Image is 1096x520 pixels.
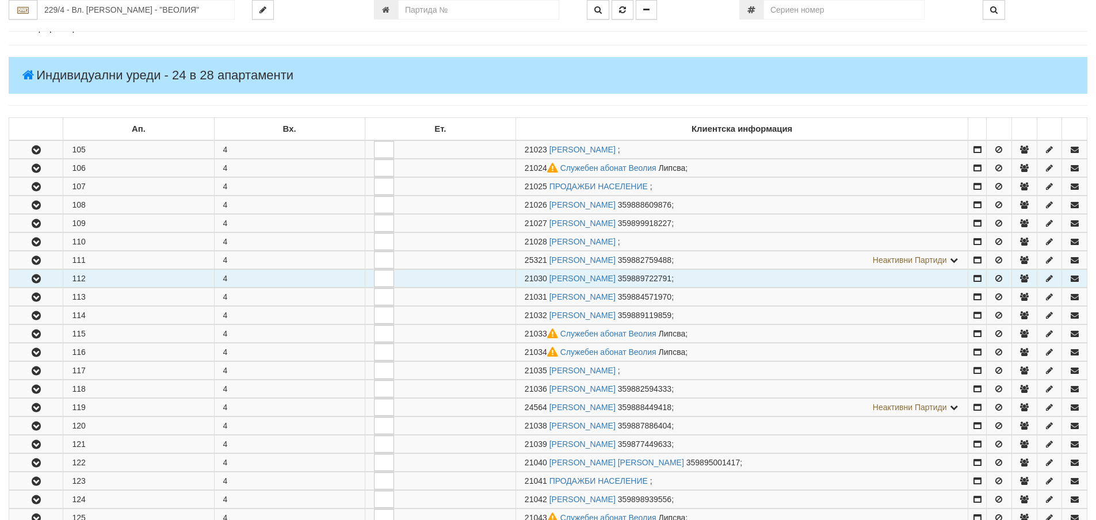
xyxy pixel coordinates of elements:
h4: Индивидуални уреди - 24 в 28 апартаменти [9,57,1087,94]
td: 4 [214,178,365,196]
td: 124 [63,491,214,508]
td: 4 [214,380,365,398]
a: [PERSON_NAME] [549,366,616,375]
td: 121 [63,435,214,453]
td: 118 [63,380,214,398]
span: Партида № [525,347,560,357]
td: : No sort applied, sorting is disabled [9,118,63,141]
td: ; [515,343,968,361]
span: 359877449633 [618,439,671,449]
span: Партида № [525,219,547,228]
a: Служебен абонат Веолия [560,329,656,338]
td: 110 [63,233,214,251]
td: ; [515,140,968,159]
td: 4 [214,472,365,490]
a: [PERSON_NAME] [549,495,616,504]
span: Неактивни Партиди [873,255,947,265]
td: ; [515,454,968,472]
a: [PERSON_NAME] [549,255,616,265]
span: 359887886404 [618,421,671,430]
td: 123 [63,472,214,490]
span: Партида № [525,421,547,430]
td: : No sort applied, sorting is disabled [1037,118,1062,141]
b: Клиентска информация [692,124,792,133]
td: Ап.: No sort applied, sorting is disabled [63,118,214,141]
td: 114 [63,307,214,324]
a: [PERSON_NAME] [549,145,616,154]
b: Вх. [283,124,296,133]
td: 106 [63,159,214,177]
td: ; [515,270,968,288]
td: 4 [214,196,365,214]
td: 4 [214,270,365,288]
td: ; [515,380,968,398]
td: : No sort applied, sorting is disabled [987,118,1012,141]
td: 115 [63,325,214,343]
td: ; [515,399,968,416]
td: 122 [63,454,214,472]
td: : No sort applied, sorting is disabled [1011,118,1037,141]
td: 4 [214,417,365,435]
td: Клиентска информация: No sort applied, sorting is disabled [515,118,968,141]
a: [PERSON_NAME] [549,237,616,246]
td: 4 [214,362,365,380]
a: Служебен абонат Веолия [560,347,656,357]
span: Партида № [525,292,547,301]
td: 119 [63,399,214,416]
td: 117 [63,362,214,380]
span: Партида № [525,145,547,154]
span: 359884571970 [618,292,671,301]
td: 107 [63,178,214,196]
span: Партида № [525,163,560,173]
span: 359889722791 [618,274,671,283]
span: Партида № [525,237,547,246]
td: 4 [214,454,365,472]
td: 120 [63,417,214,435]
a: ПРОДАЖБИ НАСЕЛЕНИЕ [549,182,648,191]
td: 111 [63,251,214,269]
span: Партида № [525,458,547,467]
span: Партида № [525,255,547,265]
td: 4 [214,251,365,269]
span: Липсва [659,329,686,338]
a: [PERSON_NAME] [549,421,616,430]
td: 4 [214,307,365,324]
td: 4 [214,343,365,361]
td: 109 [63,215,214,232]
td: 116 [63,343,214,361]
span: 359889119859 [618,311,671,320]
span: 359888609876 [618,200,671,209]
td: ; [515,472,968,490]
b: Ет. [434,124,446,133]
td: 108 [63,196,214,214]
td: 4 [214,159,365,177]
td: 4 [214,399,365,416]
td: ; [515,288,968,306]
span: Партида № [525,366,547,375]
a: [PERSON_NAME] [549,274,616,283]
a: [PERSON_NAME] [549,311,616,320]
a: [PERSON_NAME] [549,384,616,393]
td: 4 [214,491,365,508]
td: 4 [214,325,365,343]
span: 359895001417 [686,458,740,467]
td: ; [515,215,968,232]
span: Партида № [525,403,547,412]
td: ; [515,362,968,380]
td: ; [515,196,968,214]
span: Липсва [659,347,686,357]
td: ; [515,435,968,453]
td: 113 [63,288,214,306]
b: Ап. [132,124,146,133]
a: Служебен абонат Веолия [560,163,656,173]
td: 4 [214,140,365,159]
td: : No sort applied, sorting is disabled [968,118,987,141]
span: Партида № [525,495,547,504]
td: 4 [214,288,365,306]
td: Ет.: No sort applied, sorting is disabled [365,118,515,141]
span: Партида № [525,439,547,449]
td: ; [515,307,968,324]
a: [PERSON_NAME] [PERSON_NAME] [549,458,684,467]
span: Партида № [525,200,547,209]
span: Партида № [525,329,560,338]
